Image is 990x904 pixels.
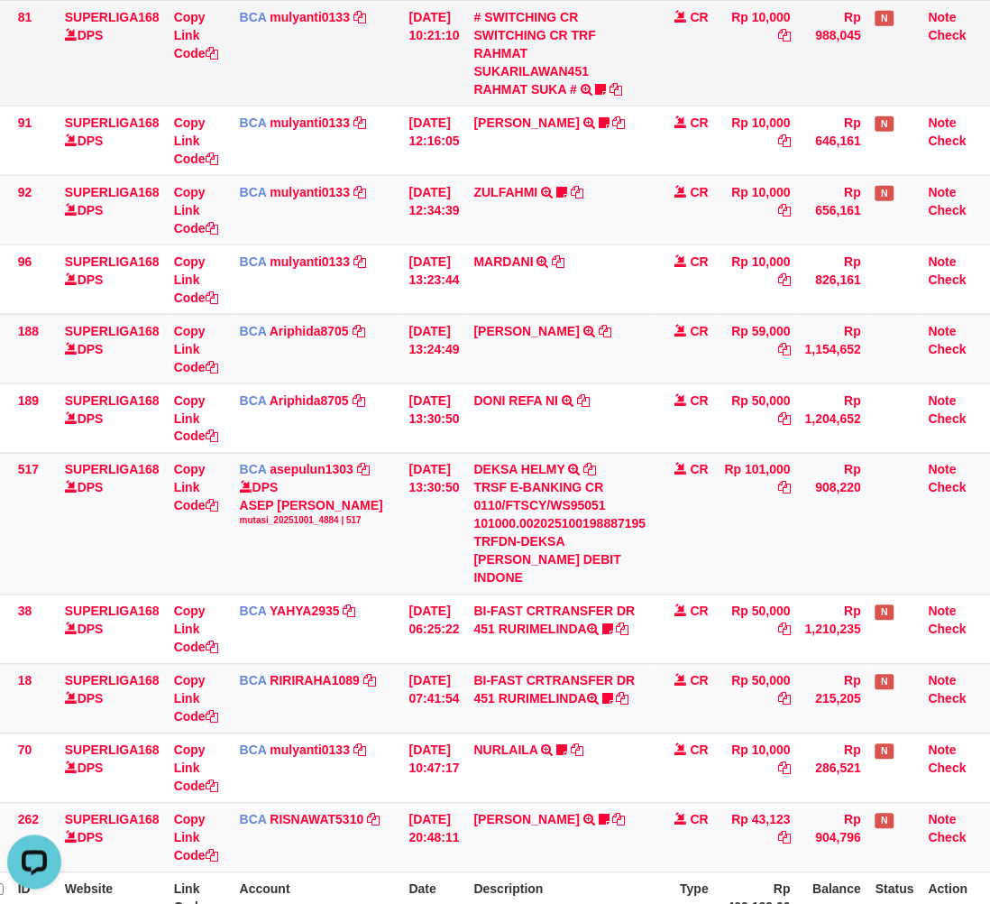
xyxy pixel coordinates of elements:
span: 70 [18,743,32,758]
a: SUPERLIGA168 [65,10,160,24]
a: Copy Link Code [174,604,218,655]
a: # SWITCHING CR SWITCHING CR TRF RAHMAT SUKARILAWAN451 RAHMAT SUKA # [474,10,596,97]
a: asepulun1303 [270,463,354,477]
span: 81 [18,10,32,24]
a: RIRIRAHA1089 [270,674,361,688]
a: Copy NURLAILA to clipboard [572,743,584,758]
span: CR [691,324,709,338]
td: [DATE] 13:30:50 [402,383,467,453]
span: CR [691,254,709,269]
td: DPS [58,106,167,175]
td: Rp 646,161 [798,106,868,175]
a: Copy Link Code [174,254,218,305]
span: Has Note [875,675,894,690]
span: Has Note [875,605,894,621]
button: Open LiveChat chat widget [7,7,61,61]
span: 91 [18,115,32,130]
td: BI-FAST CRTRANSFER DR 451 RURIMELINDA [467,664,654,733]
span: Has Note [875,11,894,26]
td: Rp 50,000 [716,383,798,453]
a: Copy RIYO RAHMAN to clipboard [613,115,626,130]
td: [DATE] 20:48:11 [402,803,467,872]
a: Copy Link Code [174,324,218,374]
td: [DATE] 13:24:49 [402,314,467,383]
td: [DATE] 10:47:17 [402,733,467,803]
a: mulyanti0133 [270,254,351,269]
td: DPS [58,733,167,803]
a: Copy Link Code [174,115,218,166]
a: SUPERLIGA168 [65,813,160,827]
span: BCA [240,115,267,130]
a: Note [929,254,957,269]
span: BCA [240,743,267,758]
a: mulyanti0133 [270,743,351,758]
td: Rp 50,000 [716,595,798,664]
a: Check [929,203,967,217]
a: Copy mulyanti0133 to clipboard [353,743,366,758]
td: Rp 908,220 [798,453,868,595]
span: 517 [18,463,39,477]
td: Rp 656,161 [798,175,868,244]
a: Check [929,692,967,706]
a: Note [929,10,957,24]
td: [DATE] 12:34:39 [402,175,467,244]
a: Copy Link Code [174,743,218,794]
div: TRSF E-BANKING CR 0110/FTSCY/WS95051 101000.002025100198887195 TRFDN-DEKSA [PERSON_NAME] DEBIT IN... [474,479,646,587]
a: Note [929,743,957,758]
a: Check [929,342,967,356]
a: Note [929,393,957,408]
a: Copy MARDANI to clipboard [553,254,565,269]
a: SUPERLIGA168 [65,674,160,688]
td: [DATE] 13:30:50 [402,453,467,595]
td: Rp 826,161 [798,244,868,314]
a: [PERSON_NAME] [474,813,580,827]
span: Has Note [875,814,894,829]
a: SUPERLIGA168 [65,185,160,199]
span: CR [691,463,709,477]
a: Note [929,674,957,688]
a: NURLAILA [474,743,538,758]
td: Rp 904,796 [798,803,868,872]
span: 189 [18,393,39,408]
td: DPS [58,664,167,733]
span: BCA [240,185,267,199]
a: Note [929,185,957,199]
td: Rp 10,000 [716,244,798,314]
a: Copy Rp 50,000 to clipboard [778,623,791,637]
a: Note [929,463,957,477]
span: CR [691,115,709,130]
span: BCA [240,254,267,269]
a: SUPERLIGA168 [65,254,160,269]
span: BCA [240,324,267,338]
td: Rp 10,000 [716,106,798,175]
a: mulyanti0133 [270,115,351,130]
a: Copy RISNAWAT5310 to clipboard [367,813,380,827]
a: Copy mulyanti0133 to clipboard [353,254,366,269]
td: Rp 1,210,235 [798,595,868,664]
a: Note [929,604,957,619]
a: Copy ZULFAHMI to clipboard [571,185,583,199]
span: 18 [18,674,32,688]
a: [PERSON_NAME] [474,115,580,130]
a: Copy DONI REFA NI to clipboard [577,393,590,408]
a: YAHYA2935 [270,604,340,619]
a: SUPERLIGA168 [65,743,160,758]
td: [DATE] 06:25:22 [402,595,467,664]
span: CR [691,674,709,688]
a: Copy Rp 50,000 to clipboard [778,692,791,706]
a: [PERSON_NAME] [474,324,580,338]
span: BCA [240,463,267,477]
td: DPS [58,595,167,664]
a: Copy Rp 50,000 to clipboard [778,411,791,426]
a: SUPERLIGA168 [65,393,160,408]
a: SUPERLIGA168 [65,604,160,619]
span: 38 [18,604,32,619]
a: Copy Link Code [174,463,218,513]
td: DPS [58,803,167,872]
a: MARDANI [474,254,534,269]
span: CR [691,10,709,24]
a: Copy YOSI EFENDI to clipboard [613,813,626,827]
a: Copy Rp 10,000 to clipboard [778,272,791,287]
a: mulyanti0133 [270,185,351,199]
span: BCA [240,10,267,24]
